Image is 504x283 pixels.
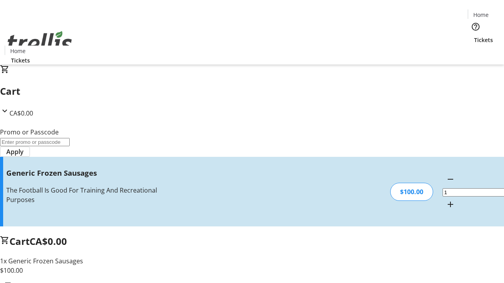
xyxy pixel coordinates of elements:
span: Home [10,47,26,55]
span: Apply [6,147,24,156]
span: Tickets [11,56,30,64]
button: Cart [468,44,484,60]
span: Tickets [474,36,493,44]
button: Help [468,19,484,35]
button: Increment by one [443,197,458,212]
button: Decrement by one [443,171,458,187]
span: CA$0.00 [9,109,33,118]
span: CA$0.00 [30,235,67,248]
a: Tickets [5,56,36,64]
div: The Football Is Good For Training And Recreational Purposes [6,186,178,204]
span: Home [473,11,489,19]
div: $100.00 [390,183,433,201]
h3: Generic Frozen Sausages [6,167,178,178]
a: Home [5,47,30,55]
a: Tickets [468,36,499,44]
img: Orient E2E Organization xAzyWartfJ's Logo [5,22,75,62]
a: Home [468,11,493,19]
